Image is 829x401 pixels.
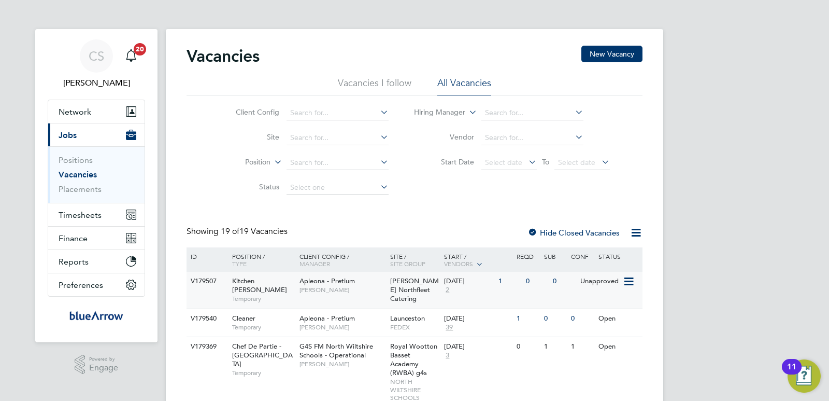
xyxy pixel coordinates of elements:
[121,39,141,73] a: 20
[220,132,279,142] label: Site
[48,77,145,89] span: Claire Smee
[390,314,425,323] span: Launceston
[299,286,385,294] span: [PERSON_NAME]
[527,228,620,238] label: Hide Closed Vacancies
[568,337,595,356] div: 1
[232,342,293,368] span: Chef De Partie - [GEOGRAPHIC_DATA]
[541,247,568,265] div: Sub
[89,355,118,364] span: Powered by
[581,46,642,62] button: New Vacancy
[59,107,91,117] span: Network
[414,157,474,167] label: Start Date
[188,309,224,328] div: V179540
[568,309,595,328] div: 0
[299,276,355,285] span: Apleona - Pretium
[48,123,145,146] button: Jobs
[338,77,411,95] li: Vacancies I follow
[390,323,439,331] span: FEDEX
[59,155,93,165] a: Positions
[541,337,568,356] div: 1
[550,272,577,291] div: 0
[287,156,389,170] input: Search for...
[514,247,541,265] div: Reqd
[187,46,260,66] h2: Vacancies
[299,314,355,323] span: Apleona - Pretium
[437,77,491,95] li: All Vacancies
[48,307,145,324] a: Go to home page
[390,276,439,303] span: [PERSON_NAME] Northfleet Catering
[287,106,389,120] input: Search for...
[441,247,514,273] div: Start /
[414,132,474,142] label: Vendor
[35,29,158,342] nav: Main navigation
[188,337,224,356] div: V179369
[444,351,451,360] span: 3
[514,309,541,328] div: 1
[596,309,641,328] div: Open
[444,314,511,323] div: [DATE]
[232,314,255,323] span: Cleaner
[596,247,641,265] div: Status
[59,184,102,194] a: Placements
[485,158,522,167] span: Select date
[48,203,145,226] button: Timesheets
[59,280,103,290] span: Preferences
[69,307,123,324] img: bluearrow-logo-retina.png
[541,309,568,328] div: 0
[444,259,473,268] span: Vendors
[788,359,821,393] button: Open Resource Center, 11 new notifications
[578,272,623,291] div: Unapproved
[444,277,493,286] div: [DATE]
[496,272,523,291] div: 1
[568,247,595,265] div: Conf
[59,130,77,140] span: Jobs
[75,355,119,375] a: Powered byEngage
[287,131,389,145] input: Search for...
[59,210,102,220] span: Timesheets
[444,286,451,295] span: 2
[59,170,97,179] a: Vacancies
[48,227,145,250] button: Finance
[287,181,389,195] input: Select one
[232,323,294,331] span: Temporary
[48,39,145,89] a: CS[PERSON_NAME]
[188,247,224,265] div: ID
[481,106,583,120] input: Search for...
[558,158,595,167] span: Select date
[224,247,297,272] div: Position /
[444,342,511,351] div: [DATE]
[299,342,373,359] span: G4S FM North Wiltshire Schools - Operational
[48,250,145,273] button: Reports
[48,273,145,296] button: Preferences
[211,157,270,168] label: Position
[221,226,288,237] span: 19 Vacancies
[48,100,145,123] button: Network
[220,182,279,191] label: Status
[232,295,294,303] span: Temporary
[299,360,385,368] span: [PERSON_NAME]
[188,272,224,291] div: V179507
[221,226,239,237] span: 19 of
[89,364,118,372] span: Engage
[59,233,88,243] span: Finance
[134,43,146,56] span: 20
[89,49,104,63] span: CS
[444,323,454,332] span: 39
[539,155,552,169] span: To
[232,259,247,268] span: Type
[388,247,442,272] div: Site /
[596,337,641,356] div: Open
[390,342,437,377] span: Royal Wootton Basset Academy (RWBA) g4s
[481,131,583,145] input: Search for...
[220,107,279,117] label: Client Config
[187,226,290,237] div: Showing
[523,272,550,291] div: 0
[390,259,425,268] span: Site Group
[787,367,796,380] div: 11
[232,369,294,377] span: Temporary
[299,259,330,268] span: Manager
[299,323,385,331] span: [PERSON_NAME]
[232,276,287,294] span: Kitchen [PERSON_NAME]
[48,146,145,203] div: Jobs
[297,247,388,272] div: Client Config /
